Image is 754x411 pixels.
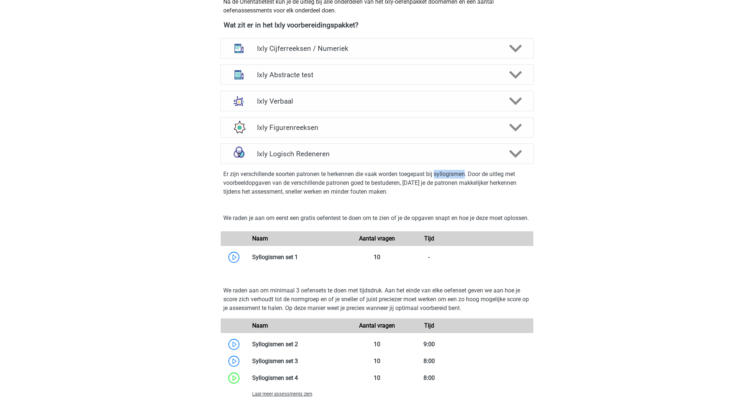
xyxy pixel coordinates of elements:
img: analogieen [229,91,249,111]
p: We raden je aan om eerst een gratis oefentest te doen om te zien of je de opgaven snapt en hoe je... [223,214,531,223]
div: Tijd [403,234,455,243]
p: Er zijn verschillende soorten patronen te herkennen die vaak worden toegepast bij syllogismen. Do... [223,170,531,196]
a: syllogismen Ixly Logisch Redeneren [217,143,537,164]
img: abstracte matrices [229,65,249,84]
h4: Ixly Logisch Redeneren [257,150,497,158]
div: Tijd [403,321,455,330]
span: Laat meer assessments zien [252,391,312,397]
img: figuurreeksen [229,118,249,137]
div: Syllogismen set 3 [247,357,351,366]
div: Aantal vragen [351,321,403,330]
div: Syllogismen set 2 [247,340,351,349]
h4: Ixly Verbaal [257,97,497,105]
h4: Ixly Abstracte test [257,71,497,79]
a: cijferreeksen Ixly Cijferreeksen / Numeriek [217,38,537,59]
div: Naam [247,234,351,243]
div: Naam [247,321,351,330]
a: abstracte matrices Ixly Abstracte test [217,64,537,85]
h4: Ixly Figurenreeksen [257,123,497,132]
h4: Ixly Cijferreeksen / Numeriek [257,44,497,53]
a: figuurreeksen Ixly Figurenreeksen [217,117,537,138]
h4: Wat zit er in het Ixly voorbereidingspakket? [224,21,530,29]
div: Aantal vragen [351,234,403,243]
a: analogieen Ixly Verbaal [217,91,537,111]
p: We raden aan om minimaal 3 oefensets te doen met tijdsdruk. Aan het einde van elke oefenset geven... [223,286,531,313]
div: Syllogismen set 4 [247,374,351,382]
img: syllogismen [229,144,249,163]
img: cijferreeksen [229,39,249,58]
div: Syllogismen set 1 [247,253,351,262]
